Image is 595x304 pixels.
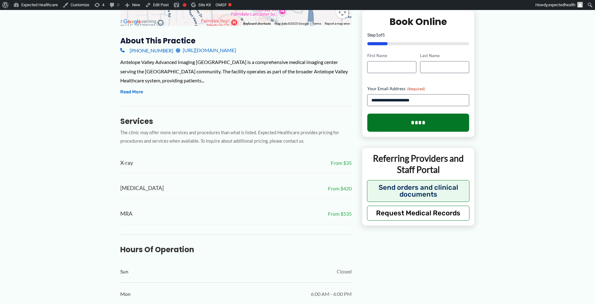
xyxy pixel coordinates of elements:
[275,22,309,25] span: Map data ©2025 Google
[337,267,352,276] span: Closed
[328,209,352,218] span: From $535
[120,183,164,194] span: [MEDICAL_DATA]
[120,57,352,85] div: Antelope Valley Advanced Imaging [GEOGRAPHIC_DATA] is a comprehensive medical imaging center serv...
[328,184,352,193] span: From $420
[120,245,352,254] h3: Hours of Operation
[367,16,469,28] h2: Book Online
[420,53,469,59] label: Last Name
[120,267,128,276] span: Sun
[548,2,575,7] span: expectedhealth
[198,2,211,7] span: Site Kit
[382,32,385,37] span: 5
[367,33,469,37] p: Step of
[120,209,132,219] span: MRA
[243,22,271,26] button: Keyboard shortcuts
[120,116,352,126] h3: Services
[367,153,470,175] p: Referring Providers and Staff Portal
[367,180,470,202] button: Send orders and clinical documents
[120,46,173,55] a: [PHONE_NUMBER]
[331,158,352,168] span: From $35
[367,86,469,92] label: Your Email Address
[122,18,142,26] img: Google
[367,205,470,220] button: Request Medical Records
[120,158,133,168] span: X-ray
[120,36,352,46] h3: About this practice
[183,3,186,7] div: Focus keyphrase not set
[120,88,143,96] button: Read More
[120,289,131,299] span: Mon
[376,32,378,37] span: 1
[325,22,350,25] a: Report a map error
[312,22,321,25] a: Terms (opens in new tab)
[367,53,416,59] label: First Name
[120,129,352,145] p: The clinic may offer more services and procedures than what is listed. Expected Healthcare provid...
[176,46,236,55] a: [URL][DOMAIN_NAME]
[407,86,425,91] span: (Required)
[122,18,142,26] a: Open this area in Google Maps (opens a new window)
[311,289,352,299] span: 6:00 AM - 6:00 PM
[336,6,349,18] button: Map camera controls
